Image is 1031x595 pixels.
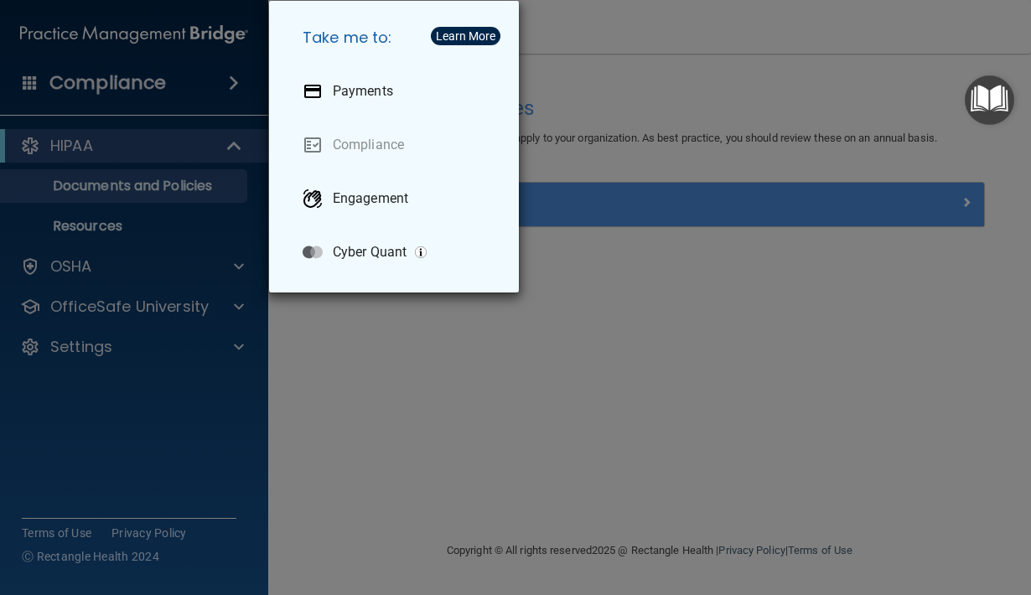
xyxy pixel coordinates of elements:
div: Learn More [436,30,495,42]
button: Learn More [431,27,500,45]
a: Engagement [289,175,505,222]
p: Cyber Quant [333,244,407,261]
p: Engagement [333,190,408,207]
h5: Take me to: [289,14,505,61]
a: Compliance [289,122,505,168]
a: Payments [289,68,505,115]
button: Open Resource Center [965,75,1014,125]
p: Payments [333,83,393,100]
a: Cyber Quant [289,229,505,276]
